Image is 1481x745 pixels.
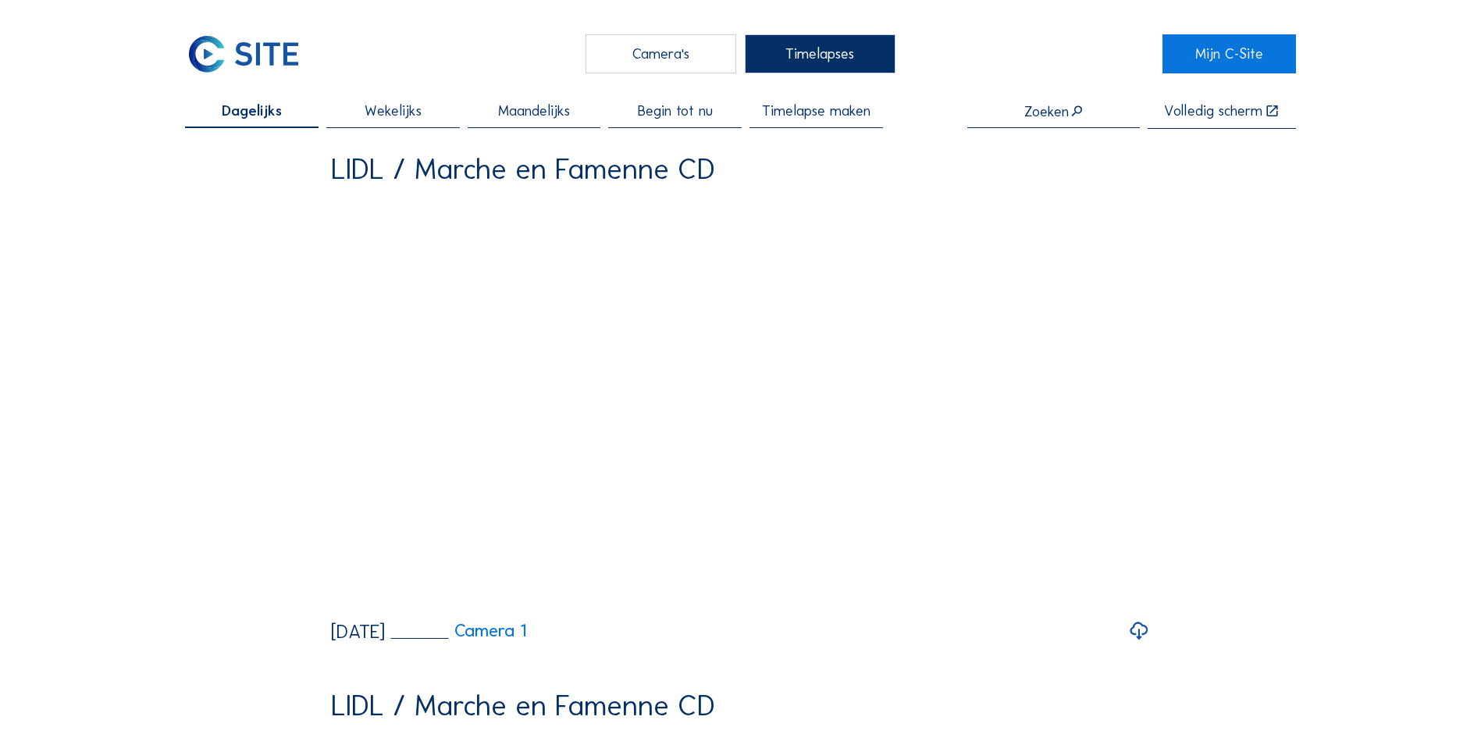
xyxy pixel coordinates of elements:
[1162,34,1296,73] a: Mijn C-Site
[331,197,1150,607] video: Your browser does not support the video tag.
[185,34,319,73] a: C-SITE Logo
[498,104,570,119] span: Maandelijks
[745,34,895,73] div: Timelapses
[762,104,870,119] span: Timelapse maken
[391,622,527,640] a: Camera 1
[222,104,282,119] span: Dagelijks
[586,34,736,73] div: Camera's
[331,622,385,641] div: [DATE]
[1164,104,1262,119] div: Volledig scherm
[185,34,301,73] img: C-SITE Logo
[638,104,713,119] span: Begin tot nu
[331,155,715,184] div: LIDL / Marche en Famenne CD
[331,691,715,720] div: LIDL / Marche en Famenne CD
[365,104,422,119] span: Wekelijks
